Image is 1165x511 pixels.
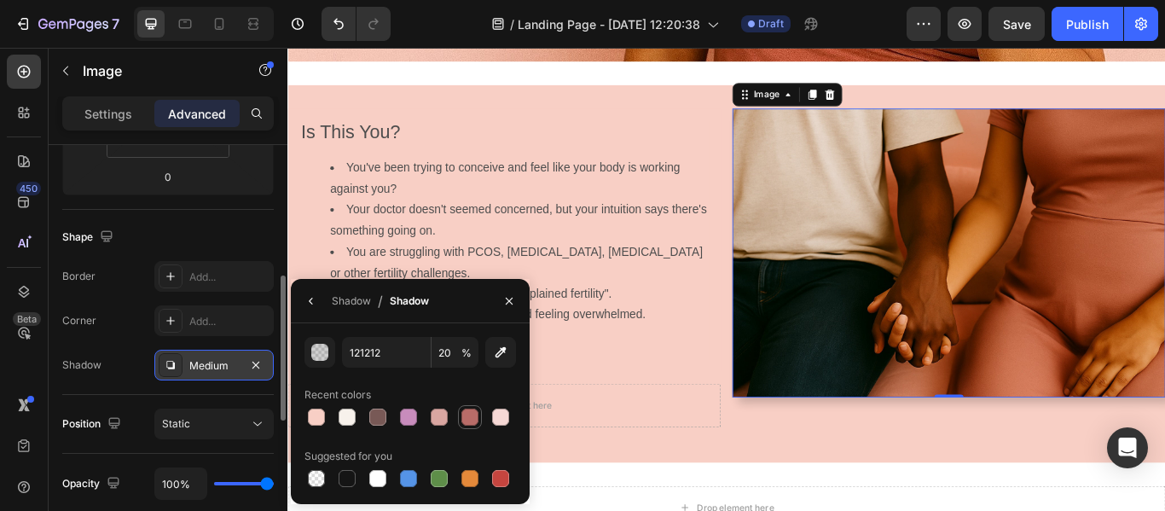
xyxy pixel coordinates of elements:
div: Border [62,269,96,284]
input: Auto [155,468,206,499]
div: Opacity [62,473,124,496]
div: Shadow [62,357,101,373]
button: Save [988,7,1045,41]
div: Suggested for you [304,449,392,464]
div: Shape [62,226,117,249]
p: Settings [84,105,132,123]
div: Publish [1066,15,1109,33]
input: 0 [151,164,185,189]
div: 450 [16,182,41,195]
div: Undo/Redo [322,7,391,41]
span: / [378,291,383,311]
button: Static [154,409,274,439]
div: Recent colors [304,387,371,403]
div: Corner [62,313,96,328]
div: Beta [13,312,41,326]
div: Medium [189,358,239,374]
div: Add... [189,314,270,329]
input: Eg: FFFFFF [342,337,431,368]
p: Image [83,61,228,81]
span: Draft [758,16,784,32]
span: Save [1003,17,1031,32]
p: Advanced [168,105,226,123]
div: Shadow [332,293,371,309]
img: Couple facing fer [519,71,1023,408]
div: Open Intercom Messenger [1107,427,1148,468]
span: / [510,15,514,33]
div: Position [62,413,125,436]
button: 7 [7,7,127,41]
p: 7 [112,14,119,34]
span: Static [162,417,190,430]
span: % [461,346,472,361]
iframe: Design area [287,48,1165,511]
div: Image [540,47,577,62]
span: Landing Page - [DATE] 12:20:38 [518,15,700,33]
div: Add... [189,270,270,285]
button: Publish [1052,7,1123,41]
div: Shadow [390,293,429,309]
